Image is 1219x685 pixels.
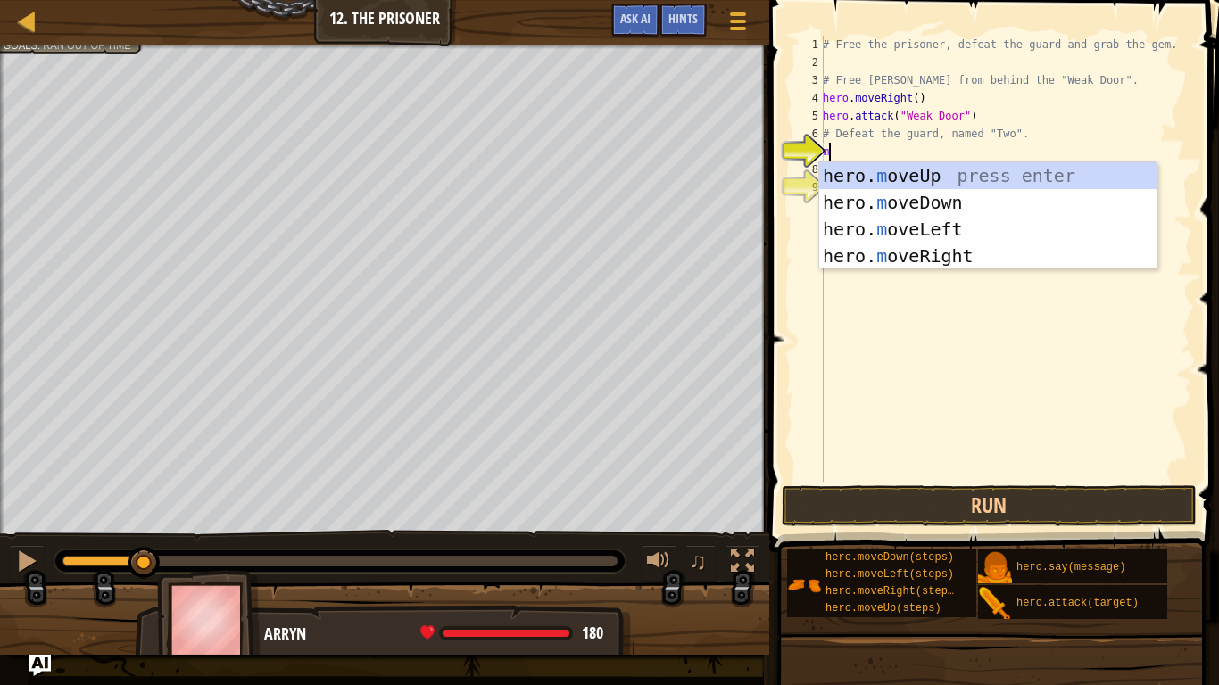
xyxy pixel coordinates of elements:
[794,107,824,125] div: 5
[825,568,954,581] span: hero.moveLeft(steps)
[794,161,824,178] div: 8
[978,551,1012,585] img: portrait.png
[689,548,707,574] span: ♫
[685,545,716,582] button: ♫
[157,570,261,669] img: thang_avatar_frame.png
[716,4,760,45] button: Show game menu
[825,602,941,615] span: hero.moveUp(steps)
[641,545,676,582] button: Adjust volume
[620,10,651,27] span: Ask AI
[668,10,698,27] span: Hints
[782,485,1198,526] button: Run
[794,71,824,89] div: 3
[794,89,824,107] div: 4
[9,545,45,582] button: Ctrl + P: Pause
[1016,561,1125,574] span: hero.say(message)
[787,568,821,602] img: portrait.png
[825,585,960,598] span: hero.moveRight(steps)
[725,545,760,582] button: Toggle fullscreen
[794,178,824,196] div: 9
[582,622,603,644] span: 180
[611,4,659,37] button: Ask AI
[29,655,51,676] button: Ask AI
[794,36,824,54] div: 1
[794,143,824,161] div: 7
[1016,597,1139,609] span: hero.attack(target)
[794,54,824,71] div: 2
[978,587,1012,621] img: portrait.png
[420,625,603,641] div: health: 180 / 180
[825,551,954,564] span: hero.moveDown(steps)
[794,125,824,143] div: 6
[264,623,617,646] div: Arryn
